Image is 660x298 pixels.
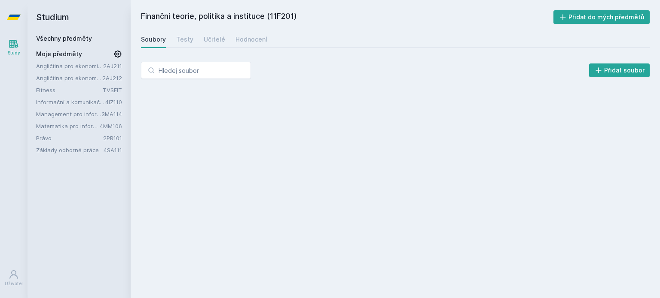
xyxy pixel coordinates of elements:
button: Přidat do mých předmětů [553,10,650,24]
a: Hodnocení [235,31,267,48]
a: 2PR101 [103,135,122,141]
a: Matematika pro informatiky [36,122,100,130]
div: Testy [176,35,193,44]
a: Informační a komunikační technologie [36,98,105,106]
a: Učitelé [204,31,225,48]
a: Základy odborné práce [36,146,104,154]
a: 4SA111 [104,147,122,154]
a: Study [2,34,26,60]
a: Soubory [141,31,166,48]
a: Angličtina pro ekonomická studia 1 (B2/C1) [36,62,103,70]
a: Uživatel [2,265,26,291]
a: Management pro informatiky a statistiky [36,110,101,118]
a: 2AJ212 [102,75,122,81]
a: Fitness [36,86,103,94]
div: Study [8,50,20,56]
button: Přidat soubor [589,63,650,77]
input: Hledej soubor [141,62,251,79]
a: 4IZ110 [105,99,122,105]
span: Moje předměty [36,50,82,58]
a: Testy [176,31,193,48]
div: Učitelé [204,35,225,44]
a: 4MM106 [100,123,122,129]
h2: Finanční teorie, politika a instituce (11F201) [141,10,553,24]
div: Hodnocení [235,35,267,44]
a: Právo [36,134,103,142]
a: Angličtina pro ekonomická studia 2 (B2/C1) [36,74,102,82]
div: Uživatel [5,280,23,287]
a: 3MA114 [101,111,122,117]
a: 2AJ211 [103,63,122,69]
div: Soubory [141,35,166,44]
a: Všechny předměty [36,35,92,42]
a: TVSFIT [103,87,122,93]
